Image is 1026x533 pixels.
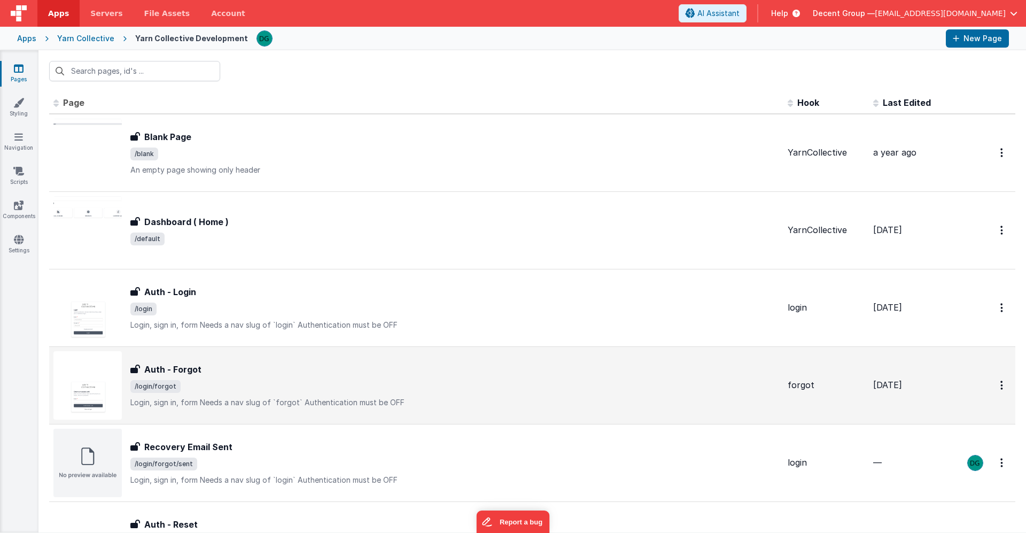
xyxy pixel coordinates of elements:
span: Hook [797,97,819,108]
h3: Auth - Reset [144,518,198,531]
span: /login [130,303,157,315]
button: Options [994,297,1011,319]
span: Page [63,97,84,108]
button: Options [994,219,1011,241]
img: 53632e5986129f67c075c1d1f34bfe44 [968,455,983,470]
button: Options [994,452,1011,474]
button: AI Assistant [679,4,747,22]
span: File Assets [144,8,190,19]
h3: Blank Page [144,130,191,143]
div: Apps [17,33,36,44]
span: [EMAIL_ADDRESS][DOMAIN_NAME] [875,8,1006,19]
button: New Page [946,29,1009,48]
span: a year ago [873,147,916,158]
span: /login/forgot/sent [130,458,197,470]
button: Options [994,374,1011,396]
span: Last Edited [883,97,931,108]
h3: Recovery Email Sent [144,441,232,453]
span: Help [771,8,788,19]
span: /default [130,233,165,245]
div: YarnCollective [788,146,865,159]
iframe: Marker.io feedback button [477,511,550,533]
h3: Dashboard ( Home ) [144,215,229,228]
div: login [788,457,865,469]
span: Decent Group — [813,8,875,19]
span: [DATE] [873,380,902,390]
span: Servers [90,8,122,19]
div: Yarn Collective Development [135,33,248,44]
span: [DATE] [873,302,902,313]
span: /blank [130,148,158,160]
button: Options [994,142,1011,164]
div: Yarn Collective [57,33,114,44]
h3: Auth - Login [144,285,196,298]
input: Search pages, id's ... [49,61,220,81]
img: 53632e5986129f67c075c1d1f34bfe44 [257,31,272,46]
span: /login/forgot [130,380,181,393]
span: — [873,457,882,468]
p: Login, sign in, form Needs a nav slug of `forgot` Authentication must be OFF [130,397,779,408]
span: Apps [48,8,69,19]
span: [DATE] [873,225,902,235]
h3: Auth - Forgot [144,363,201,376]
p: Login, sign in, form Needs a nav slug of `login` Authentication must be OFF [130,475,779,485]
div: forgot [788,379,865,391]
p: Login, sign in, form Needs a nav slug of `login` Authentication must be OFF [130,320,779,330]
div: login [788,302,865,314]
p: An empty page showing only header [130,165,779,175]
button: Decent Group — [EMAIL_ADDRESS][DOMAIN_NAME] [813,8,1017,19]
div: YarnCollective [788,224,865,236]
span: AI Assistant [697,8,740,19]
